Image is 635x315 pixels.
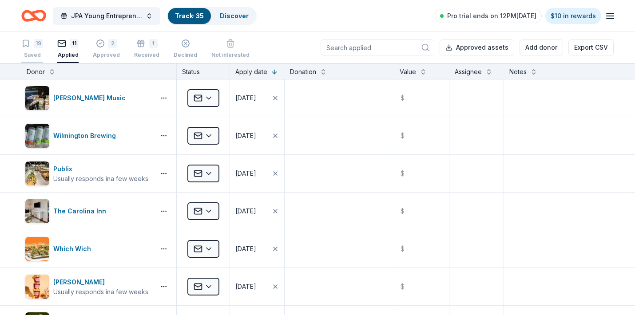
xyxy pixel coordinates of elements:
button: Image for PublixPublixUsually responds ina few weeks [25,161,151,186]
button: [DATE] [230,193,284,230]
button: Image for Sheetz[PERSON_NAME]Usually responds ina few weeks [25,274,151,299]
div: [DATE] [235,244,256,254]
div: [DATE] [235,130,256,141]
button: Image for Alfred Music[PERSON_NAME] Music [25,86,151,110]
button: [DATE] [230,230,284,268]
button: Not interested [211,35,250,63]
button: [DATE] [230,117,284,154]
a: Discover [220,12,249,20]
img: Image for Which Wich [25,237,49,261]
div: Saved [21,51,43,59]
button: Image for The Carolina InnThe Carolina Inn [25,199,151,224]
div: The Carolina Inn [53,206,110,217]
div: [DATE] [235,168,256,179]
button: 2Approved [93,35,120,63]
button: JPA Young Entrepreneur’s Christmas Market [53,7,160,25]
div: Declined [174,51,197,59]
button: Add donor [520,39,563,55]
img: Image for Publix [25,161,49,185]
div: Assignee [455,67,482,77]
button: [DATE] [230,79,284,117]
div: 11 [70,39,79,48]
button: Image for Wilmington BrewingWilmington Brewing [25,123,151,148]
div: Not interested [211,51,250,59]
div: Apply date [235,67,267,77]
img: Image for Alfred Music [25,86,49,110]
img: Image for Sheetz [25,275,49,299]
a: Home [21,5,46,26]
button: 1Received [134,35,159,63]
button: Declined [174,35,197,63]
img: Image for The Carolina Inn [25,199,49,223]
button: Image for Which WichWhich Wich [25,236,151,261]
div: Received [134,51,159,59]
div: [DATE] [235,93,256,103]
div: Which Wich [53,244,95,254]
button: Track· 35Discover [167,7,257,25]
a: Track· 35 [175,12,204,20]
div: [DATE] [235,206,256,217]
div: Applied [57,51,79,59]
div: Donation [290,67,316,77]
button: Approved assets [440,39,514,55]
div: [DATE] [235,281,256,292]
div: Notes [509,67,527,77]
span: Pro trial ends on 12PM[DATE] [447,11,536,21]
div: 1 [149,39,158,48]
button: [DATE] [230,155,284,192]
a: Pro trial ends on 12PM[DATE] [435,9,542,23]
button: [DATE] [230,268,284,305]
button: Export CSV [568,39,614,55]
div: Publix [53,164,148,174]
img: Image for Wilmington Brewing [25,124,49,148]
div: Approved [93,51,120,59]
div: Donor [27,67,45,77]
a: $10 in rewards [545,8,601,24]
span: JPA Young Entrepreneur’s Christmas Market [71,11,142,21]
div: Value [400,67,416,77]
div: [PERSON_NAME] Music [53,93,129,103]
div: Usually responds in a few weeks [53,287,148,296]
div: Wilmington Brewing [53,130,119,141]
div: 2 [108,39,117,48]
div: Usually responds in a few weeks [53,174,148,183]
button: 19Saved [21,35,43,63]
button: 11Applied [57,35,79,63]
div: 19 [34,39,43,48]
input: Search applied [321,39,434,55]
div: Status [177,63,230,79]
div: [PERSON_NAME] [53,277,148,287]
